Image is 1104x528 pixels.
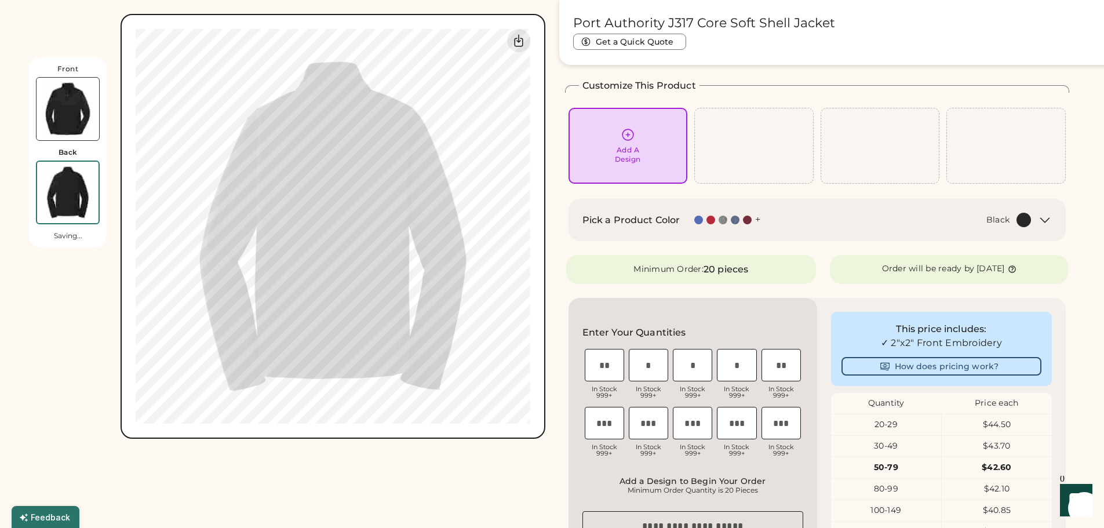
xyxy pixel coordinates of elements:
[942,462,1052,474] div: $42.60
[942,440,1052,452] div: $43.70
[1049,476,1099,526] iframe: Front Chat
[633,264,704,275] div: Minimum Order:
[882,263,975,275] div: Order will be ready by
[761,444,801,457] div: In Stock 999+
[841,336,1041,350] div: ✓ 2"x2" Front Embroidery
[673,386,712,399] div: In Stock 999+
[831,398,942,409] div: Quantity
[573,15,835,31] h1: Port Authority J317 Core Soft Shell Jacket
[704,263,748,276] div: 20 pieces
[586,486,800,495] div: Minimum Order Quantity is 20 Pieces
[717,444,756,457] div: In Stock 999+
[54,231,82,241] div: Saving...
[37,78,99,140] img: Port Authority J317 Black Front Thumbnail
[941,398,1052,409] div: Price each
[831,419,941,431] div: 20-29
[582,326,686,340] h2: Enter Your Quantities
[841,357,1041,376] button: How does pricing work?
[582,213,680,227] h2: Pick a Product Color
[629,444,668,457] div: In Stock 999+
[942,483,1052,495] div: $42.10
[755,213,760,226] div: +
[585,386,624,399] div: In Stock 999+
[841,322,1041,336] div: This price includes:
[673,444,712,457] div: In Stock 999+
[615,145,641,164] div: Add A Design
[761,386,801,399] div: In Stock 999+
[507,29,530,52] div: Download Back Mockup
[942,505,1052,516] div: $40.85
[831,440,941,452] div: 30-49
[573,34,686,50] button: Get a Quick Quote
[831,483,941,495] div: 80-99
[629,386,668,399] div: In Stock 999+
[586,476,800,486] div: Add a Design to Begin Your Order
[942,419,1052,431] div: $44.50
[986,214,1010,226] div: Black
[37,162,99,223] img: Port Authority J317 Black Back Thumbnail
[57,64,79,74] div: Front
[831,462,941,474] div: 50-79
[717,386,756,399] div: In Stock 999+
[585,444,624,457] div: In Stock 999+
[831,505,941,516] div: 100-149
[977,263,1005,275] div: [DATE]
[582,79,696,93] h2: Customize This Product
[59,148,78,157] div: Back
